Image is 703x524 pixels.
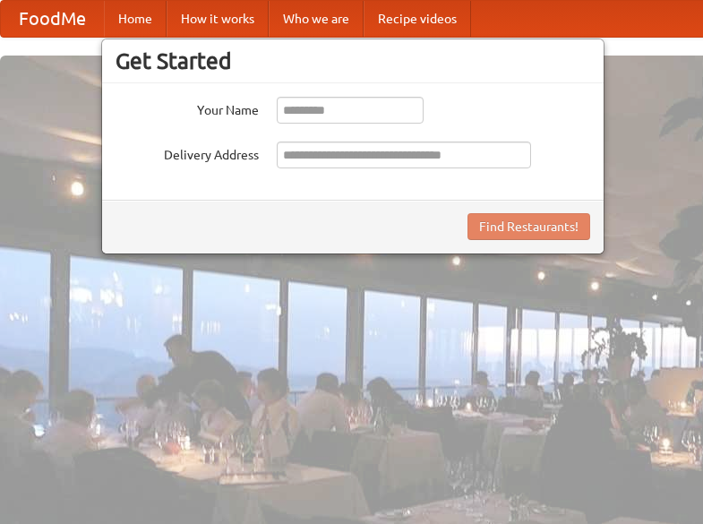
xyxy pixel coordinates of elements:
[167,1,269,37] a: How it works
[269,1,364,37] a: Who we are
[104,1,167,37] a: Home
[467,213,590,240] button: Find Restaurants!
[116,97,259,119] label: Your Name
[116,142,259,164] label: Delivery Address
[116,47,590,74] h3: Get Started
[364,1,471,37] a: Recipe videos
[1,1,104,37] a: FoodMe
